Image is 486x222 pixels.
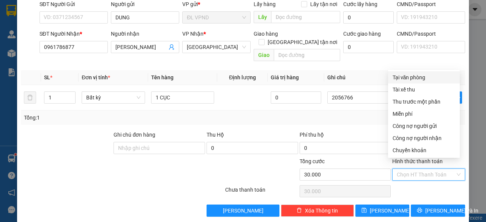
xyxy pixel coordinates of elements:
[411,205,465,217] button: printer[PERSON_NAME] và In
[324,70,394,85] th: Ghi chú
[300,158,325,164] span: Tổng cước
[271,74,299,80] span: Giá trị hàng
[24,91,36,104] button: delete
[425,206,478,215] span: [PERSON_NAME] và In
[271,91,321,104] input: 0
[393,134,455,142] div: Công nợ người nhận
[327,91,391,104] input: Ghi Chú
[187,12,246,23] span: ĐL VPND
[169,44,175,50] span: user-add
[39,30,108,38] div: SĐT Người Nhận
[229,74,256,80] span: Định lượng
[44,74,50,80] span: SL
[224,186,299,199] div: Chưa thanh toán
[274,49,340,61] input: Dọc đường
[111,30,179,38] div: Người nhận
[254,49,274,61] span: Giao
[370,206,410,215] span: [PERSON_NAME]
[69,93,74,98] span: up
[361,208,367,214] span: save
[343,1,377,7] label: Cước lấy hàng
[343,41,394,53] input: Cước giao hàng
[182,31,204,37] span: VP Nhận
[393,98,455,106] div: Thu trước một phần
[86,92,140,103] span: Bất kỳ
[417,208,422,214] span: printer
[393,85,455,94] div: Tài xế thu
[393,73,455,82] div: Tại văn phòng
[392,158,443,164] label: Hình thức thanh toán
[271,11,340,23] input: Dọc đường
[207,205,279,217] button: [PERSON_NAME]
[343,31,381,37] label: Cước giao hàng
[69,98,74,103] span: down
[82,74,110,80] span: Đơn vị tính
[67,92,75,98] span: Increase Value
[67,98,75,103] span: Decrease Value
[388,132,460,144] div: Cước gửi hàng sẽ được ghi vào công nợ của người nhận
[343,11,394,24] input: Cước lấy hàng
[393,122,455,130] div: Công nợ người gửi
[254,1,276,7] span: Lấy hàng
[151,91,215,104] input: VD: Bàn, Ghế
[305,206,338,215] span: Xóa Thông tin
[114,132,155,138] label: Ghi chú đơn hàng
[281,205,354,217] button: deleteXóa Thông tin
[207,132,224,138] span: Thu Hộ
[151,74,174,80] span: Tên hàng
[355,205,410,217] button: save[PERSON_NAME]
[393,146,455,154] div: Chuyển khoản
[297,208,302,214] span: delete
[393,110,455,118] div: Miễn phí
[254,31,278,37] span: Giao hàng
[265,38,340,46] span: [GEOGRAPHIC_DATA] tận nơi
[300,131,391,142] div: Phí thu hộ
[223,206,264,215] span: [PERSON_NAME]
[388,120,460,132] div: Cước gửi hàng sẽ được ghi vào công nợ của người gửi
[397,30,465,38] div: CMND/Passport
[114,142,205,154] input: Ghi chú đơn hàng
[187,41,246,53] span: ĐL Quận 5
[254,11,271,23] span: Lấy
[24,113,188,122] div: Tổng: 1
